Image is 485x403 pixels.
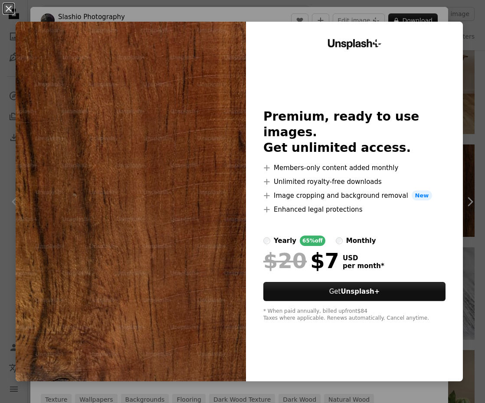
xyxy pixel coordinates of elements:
[263,204,446,215] li: Enhanced legal protections
[336,237,343,244] input: monthly
[346,236,376,246] div: monthly
[263,190,446,201] li: Image cropping and background removal
[274,236,296,246] div: yearly
[343,254,384,262] span: USD
[263,308,446,322] div: * When paid annually, billed upfront $84 Taxes where applicable. Renews automatically. Cancel any...
[300,236,325,246] div: 65% off
[263,109,446,156] h2: Premium, ready to use images. Get unlimited access.
[263,249,339,272] div: $7
[263,163,446,173] li: Members-only content added monthly
[263,237,270,244] input: yearly65%off
[341,288,380,295] strong: Unsplash+
[263,177,446,187] li: Unlimited royalty-free downloads
[412,190,433,201] span: New
[343,262,384,270] span: per month *
[263,282,446,301] button: GetUnsplash+
[263,249,307,272] span: $20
